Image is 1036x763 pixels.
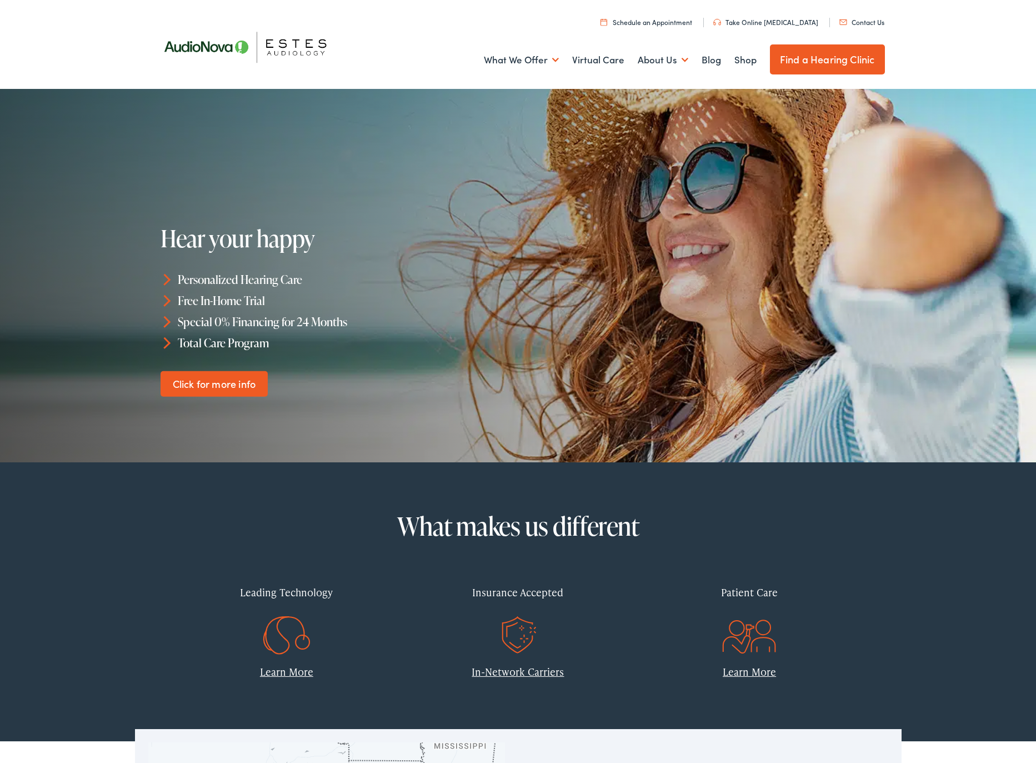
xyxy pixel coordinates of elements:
[161,290,523,311] li: Free In-Home Trial
[723,665,776,679] a: Learn More
[260,665,313,679] a: Learn More
[713,19,721,26] img: utility icon
[839,17,884,27] a: Contact Us
[734,39,757,81] a: Shop
[702,39,721,81] a: Blog
[600,17,692,27] a: Schedule an Appointment
[572,39,624,81] a: Virtual Care
[161,332,523,353] li: Total Care Program
[161,226,498,251] h1: Hear your happy
[179,512,857,540] h2: What makes us different
[713,17,818,27] a: Take Online [MEDICAL_DATA]
[411,576,625,609] div: Insurance Accepted
[600,18,607,26] img: utility icon
[161,371,268,397] a: Click for more info
[839,19,847,25] img: utility icon
[179,576,394,609] div: Leading Technology
[161,311,523,332] li: Special 0% Financing for 24 Months
[161,269,523,290] li: Personalized Hearing Care
[642,576,857,609] div: Patient Care
[411,576,625,642] a: Insurance Accepted
[179,576,394,642] a: Leading Technology
[642,576,857,642] a: Patient Care
[638,39,688,81] a: About Us
[484,39,559,81] a: What We Offer
[770,44,885,74] a: Find a Hearing Clinic
[472,665,564,679] a: In-Network Carriers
